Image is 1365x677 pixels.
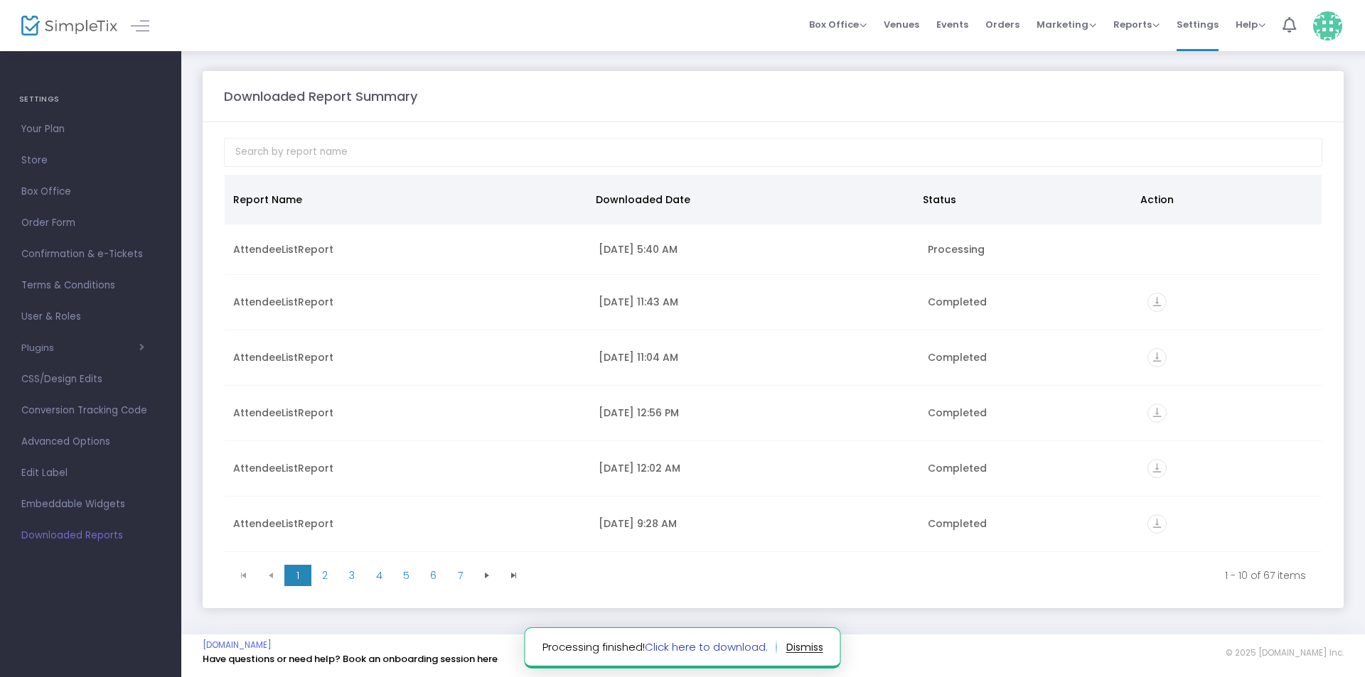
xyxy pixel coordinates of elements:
[1147,459,1167,478] i: vertical_align_bottom
[1147,293,1313,312] div: https://go.SimpleTix.com/1zxcu
[233,406,582,420] div: AttendeeListReport
[21,276,160,295] span: Terms & Conditions
[599,406,911,420] div: 7/31/2025 12:56 PM
[928,516,1130,531] div: Completed
[203,639,272,651] a: [DOMAIN_NAME]
[21,526,160,545] span: Downloaded Reports
[928,350,1130,364] div: Completed
[500,565,528,586] span: Go to the last page
[21,495,160,514] span: Embeddable Widgets
[21,120,160,139] span: Your Plan
[21,342,144,354] button: Plugins
[224,138,1322,167] input: Search by report name
[1147,404,1313,423] div: https://go.SimpleTix.com/iiij9
[21,308,160,326] span: User & Roles
[21,151,160,170] span: Store
[21,464,160,482] span: Edit Label
[233,516,582,531] div: AttendeeListReport
[446,565,473,586] span: Page 7
[1037,18,1096,31] span: Marketing
[1147,408,1167,422] a: vertical_align_bottom
[599,350,911,364] div: 8/7/2025 11:04 AM
[419,565,446,586] span: Page 6
[1147,297,1167,311] a: vertical_align_bottom
[936,6,968,43] span: Events
[21,245,160,264] span: Confirmation & e-Tickets
[1147,463,1167,477] a: vertical_align_bottom
[1132,175,1313,224] th: Action
[1113,18,1160,31] span: Reports
[233,242,582,256] div: AttendeeListReport
[1147,514,1313,534] div: https://go.SimpleTix.com/ylhk1
[1147,519,1167,533] a: vertical_align_bottom
[21,433,160,451] span: Advanced Options
[392,565,419,586] span: Page 5
[311,565,338,586] span: Page 2
[224,87,417,106] m-panel-title: Downloaded Report Summary
[481,570,493,581] span: Go to the next page
[1147,293,1167,312] i: vertical_align_bottom
[233,350,582,364] div: AttendeeListReport
[225,175,587,224] th: Report Name
[508,570,520,581] span: Go to the last page
[1147,348,1313,367] div: https://go.SimpleTix.com/s2jmd
[599,295,911,309] div: 8/7/2025 11:43 AM
[645,639,768,654] a: Click here to download.
[1236,18,1265,31] span: Help
[1147,352,1167,367] a: vertical_align_bottom
[599,516,911,531] div: 7/24/2025 9:28 AM
[542,639,777,656] span: Processing finished!
[1147,514,1167,534] i: vertical_align_bottom
[203,652,498,666] a: Have questions or need help? Book an onboarding session here
[809,18,867,31] span: Box Office
[786,636,823,659] button: dismiss
[1226,647,1344,659] span: © 2025 [DOMAIN_NAME] Inc.
[1147,404,1167,423] i: vertical_align_bottom
[21,370,160,389] span: CSS/Design Edits
[537,568,1306,583] kendo-pager-info: 1 - 10 of 67 items
[587,175,914,224] th: Downloaded Date
[19,85,162,114] h4: SETTINGS
[914,175,1132,224] th: Status
[928,406,1130,420] div: Completed
[928,461,1130,475] div: Completed
[338,565,365,586] span: Page 3
[365,565,392,586] span: Page 4
[473,565,500,586] span: Go to the next page
[1147,459,1313,478] div: https://go.SimpleTix.com/6fy4s
[599,242,911,256] div: 8/11/2025 5:40 AM
[928,295,1130,309] div: Completed
[1147,348,1167,367] i: vertical_align_bottom
[928,242,1130,256] div: Processing
[21,214,160,232] span: Order Form
[225,175,1322,558] div: Data table
[284,565,311,586] span: Page 1
[21,183,160,201] span: Box Office
[21,401,160,420] span: Conversion Tracking Code
[233,461,582,475] div: AttendeeListReport
[985,6,1019,43] span: Orders
[233,295,582,309] div: AttendeeListReport
[1177,6,1219,43] span: Settings
[599,461,911,475] div: 7/28/2025 12:02 AM
[884,6,919,43] span: Venues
